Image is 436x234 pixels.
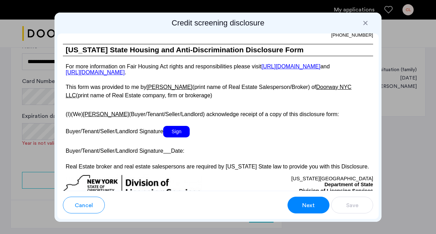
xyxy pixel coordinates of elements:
p: Buyer/Tenant/Seller/Landlord Signature Date: [63,145,373,155]
span: Cancel [75,201,93,210]
span: Buyer/Tenant/Seller/Landlord Signature [66,128,163,134]
span: Next [302,201,315,210]
a: [URL][DOMAIN_NAME] [261,63,320,69]
p: For more information on Fair Housing Act rights and responsibilities please visit and . [63,63,373,76]
img: new-york-logo.png [63,174,202,201]
h2: Credit screening disclosure [57,18,379,28]
button: button [63,197,105,213]
p: This form was provided to me by (print name of Real Estate Salesperson/Broker) of (print name of ... [63,83,373,100]
p: Real Estate broker and real estate salespersons are required by [US_STATE] State law to provide y... [63,163,373,171]
h1: [US_STATE] State Housing and Anti-Discrimination Disclosure Form [63,44,373,56]
u: [PERSON_NAME] [146,84,192,90]
button: button [331,197,373,213]
span: Sign [163,126,190,137]
u: Doorway NYC LLC [66,84,351,98]
button: button [288,197,329,213]
p: Department of State [218,182,373,188]
p: (I)(We) (Buyer/Tenant/Seller/Landlord) acknowledge receipt of a copy of this disclosure form: [63,107,373,119]
a: [URL][DOMAIN_NAME] [66,69,125,75]
p: Division of Licensing Services [218,188,373,194]
p: [US_STATE][GEOGRAPHIC_DATA] [218,174,373,182]
u: [PERSON_NAME] [83,111,129,117]
p: [PHONE_NUMBER] [218,32,373,39]
span: Save [346,201,358,210]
